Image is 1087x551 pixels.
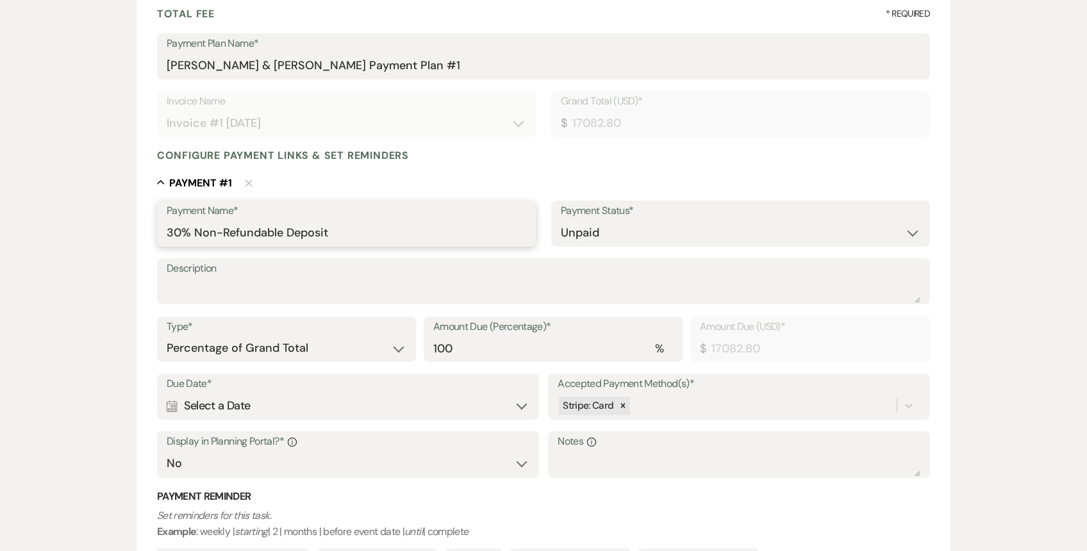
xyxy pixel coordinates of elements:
label: Payment Plan Name* [167,35,920,53]
div: Select a Date [167,393,529,418]
i: until [404,525,423,538]
label: Due Date* [167,375,529,393]
label: Amount Due (Percentage)* [433,318,673,336]
button: Payment #1 [157,176,232,189]
label: Grand Total (USD)* [561,92,920,111]
label: Payment Name* [167,202,526,220]
label: Notes [558,432,920,451]
label: Payment Status* [561,202,920,220]
h4: Configure payment links & set reminders [157,149,409,162]
label: Type* [167,318,406,336]
label: Amount Due (USD)* [700,318,920,336]
label: Invoice Name [167,92,526,111]
h4: Total Fee [157,7,215,21]
h5: Payment # 1 [169,176,232,190]
i: starting [235,525,268,538]
div: % [655,340,663,358]
i: Set reminders for this task. [157,509,271,522]
h3: Payment Reminder [157,489,930,504]
span: Stripe: Card [563,399,613,412]
p: : weekly | | 2 | months | before event date | | complete [157,507,930,540]
b: Example [157,525,197,538]
label: Description [167,259,920,278]
div: $ [700,340,706,358]
label: Accepted Payment Method(s)* [558,375,920,393]
span: * Required [886,7,931,21]
div: $ [561,115,567,132]
label: Display in Planning Portal?* [167,432,529,451]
